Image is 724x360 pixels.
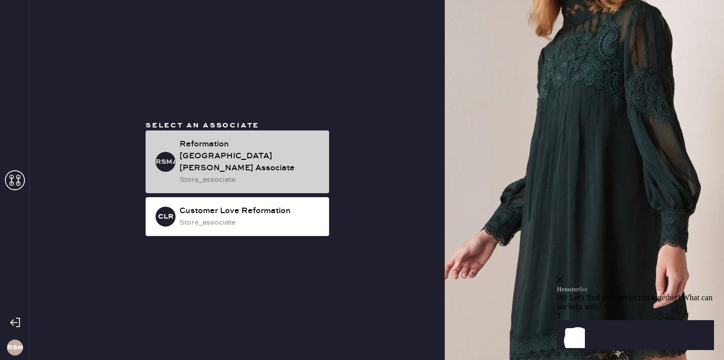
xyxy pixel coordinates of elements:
[158,213,174,220] h3: CLR
[180,138,321,174] div: Reformation [GEOGRAPHIC_DATA][PERSON_NAME] Associate
[146,121,259,130] span: Select an associate
[557,222,722,358] iframe: Front Chat
[180,205,321,217] div: Customer Love Reformation
[7,344,23,351] h3: RSM
[156,158,176,165] h3: RSMA
[180,217,321,228] div: store_associate
[180,174,321,185] div: store_associate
